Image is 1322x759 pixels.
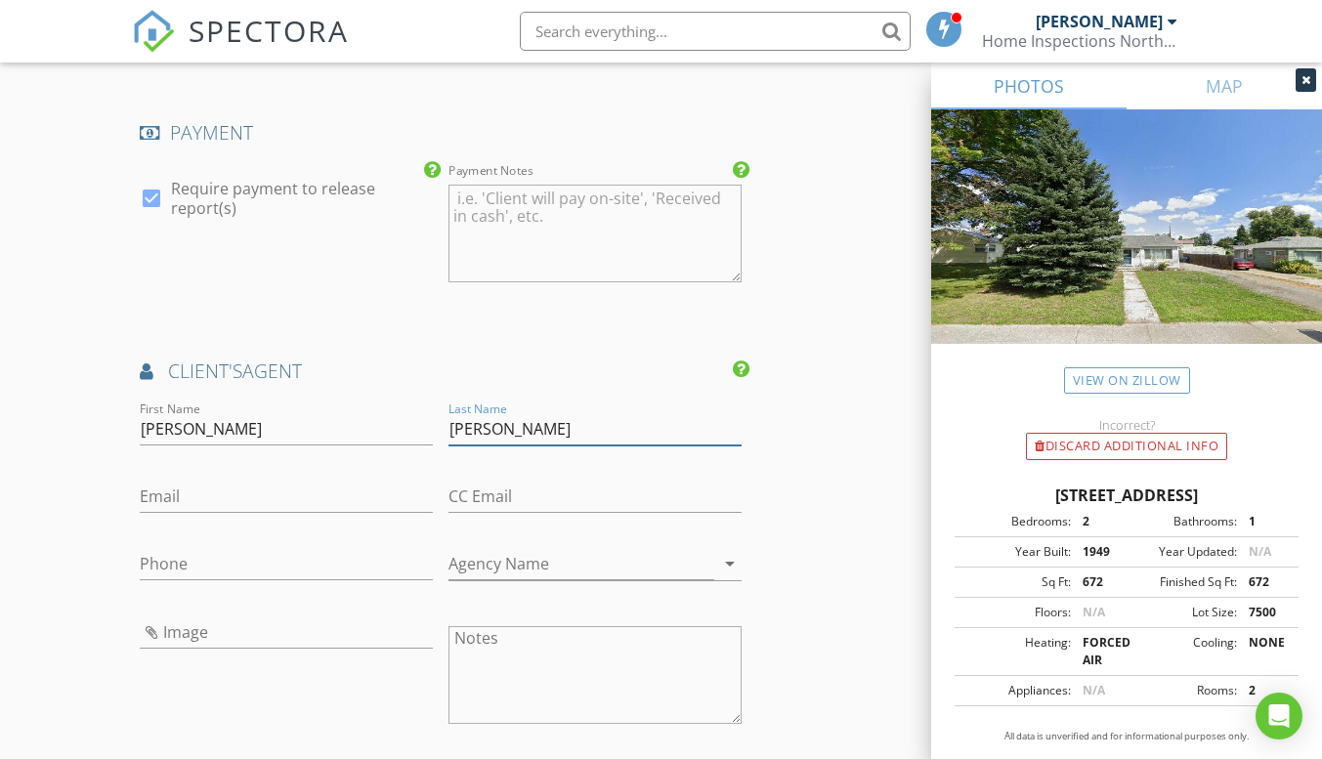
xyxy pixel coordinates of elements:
[1256,693,1302,739] div: Open Intercom Messenger
[1071,543,1127,561] div: 1949
[1083,604,1105,620] span: N/A
[960,604,1071,621] div: Floors:
[718,552,742,575] i: arrow_drop_down
[931,417,1322,433] div: Incorrect?
[140,358,741,384] h4: AGENT
[1127,573,1237,591] div: Finished Sq Ft:
[1127,63,1322,109] a: MAP
[1237,604,1293,621] div: 7500
[960,543,1071,561] div: Year Built:
[955,730,1299,743] p: All data is unverified and for informational purposes only.
[140,120,741,146] h4: PAYMENT
[520,12,911,51] input: Search everything...
[168,358,242,384] span: client's
[960,513,1071,530] div: Bedrooms:
[1237,513,1293,530] div: 1
[1026,433,1227,460] div: Discard Additional info
[132,10,175,53] img: The Best Home Inspection Software - Spectora
[1127,543,1237,561] div: Year Updated:
[955,484,1299,507] div: [STREET_ADDRESS]
[1071,513,1127,530] div: 2
[1071,573,1127,591] div: 672
[448,626,742,724] textarea: Notes
[982,31,1177,51] div: Home Inspections Northwest
[132,26,349,67] a: SPECTORA
[960,682,1071,699] div: Appliances:
[1127,682,1237,699] div: Rooms:
[1071,634,1127,669] div: FORCED AIR
[1036,12,1163,31] div: [PERSON_NAME]
[189,10,349,51] span: SPECTORA
[960,573,1071,591] div: Sq Ft:
[1237,573,1293,591] div: 672
[1064,367,1190,394] a: View on Zillow
[140,616,433,649] input: Image
[1237,634,1293,669] div: NONE
[931,63,1127,109] a: PHOTOS
[931,109,1322,391] img: streetview
[1127,513,1237,530] div: Bathrooms:
[171,179,433,218] label: Require payment to release report(s)
[1083,682,1105,698] span: N/A
[1249,543,1271,560] span: N/A
[1127,634,1237,669] div: Cooling:
[960,634,1071,669] div: Heating:
[1127,604,1237,621] div: Lot Size:
[1237,682,1293,699] div: 2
